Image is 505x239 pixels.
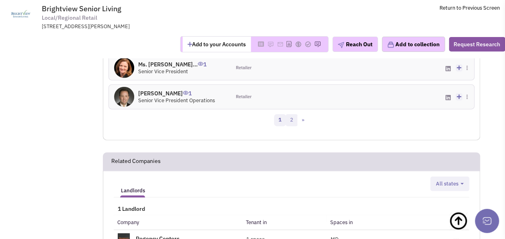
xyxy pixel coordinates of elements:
img: plane.png [337,42,344,48]
h5: Landlords [121,187,145,194]
span: 1 [183,84,192,97]
div: [STREET_ADDRESS][PERSON_NAME] [42,23,251,31]
img: Please add to your accounts [277,41,283,47]
a: 1 [274,114,286,126]
button: All states [433,180,466,188]
th: Spaces in [327,215,449,230]
button: Request Research [449,37,505,52]
img: BS-a6kCA_UW4OjOWnEgKrQ.jpg [114,58,134,78]
th: Company [114,215,242,230]
a: 2 [286,114,298,126]
th: Tenant in [242,215,327,230]
img: Please add to your accounts [267,41,274,47]
span: Local/Regional Retail [42,14,97,22]
span: 1 Landlord [114,205,145,212]
img: icon-collection-lavender.png [387,41,394,48]
span: Retailer [235,94,251,100]
span: Senior Vice President Operations [138,97,215,104]
span: 1 [198,55,206,68]
h2: Related Companies [111,153,161,171]
button: Add to your Accounts [182,37,251,52]
a: Landlords [117,179,149,196]
img: icon-UserInteraction.png [183,91,188,95]
img: Please add to your accounts [314,41,321,47]
span: All states [436,180,458,187]
button: Add to collection [382,37,445,52]
img: Please add to your accounts [295,41,301,47]
img: icon-UserInteraction.png [198,62,203,66]
img: Oh2rhvSNfkmQnkSw9erbAg.jpg [114,87,134,107]
h4: Ms. [PERSON_NAME]... [138,61,206,68]
button: Reach Out [332,37,378,52]
h4: [PERSON_NAME] [138,90,215,97]
img: Please add to your accounts [305,41,311,47]
span: Senior Vice President [138,68,188,75]
a: » [297,114,309,126]
span: Brightview Senior Living [42,4,121,13]
span: Retailer [235,65,251,71]
a: Return to Previous Screen [440,4,500,11]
